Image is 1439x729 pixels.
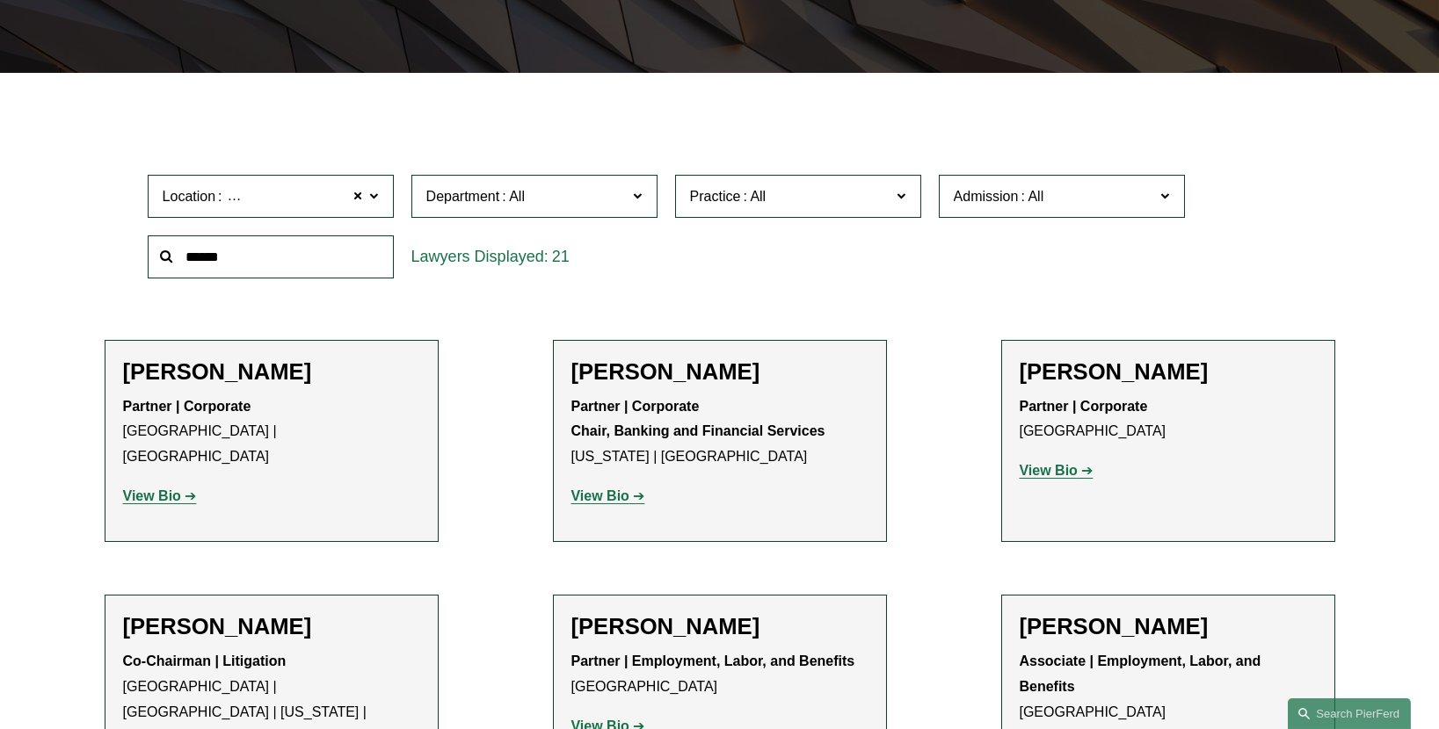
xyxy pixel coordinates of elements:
[123,399,251,414] strong: Partner | Corporate
[690,189,741,204] span: Practice
[1020,394,1317,445] p: [GEOGRAPHIC_DATA]
[426,189,500,204] span: Department
[123,488,197,503] a: View Bio
[1020,399,1148,414] strong: Partner | Corporate
[163,189,216,204] span: Location
[571,399,825,439] strong: Partner | Corporate Chair, Banking and Financial Services
[571,613,868,640] h2: [PERSON_NAME]
[571,649,868,700] p: [GEOGRAPHIC_DATA]
[571,394,868,470] p: [US_STATE] | [GEOGRAPHIC_DATA]
[1020,613,1317,640] h2: [PERSON_NAME]
[225,185,372,208] span: [GEOGRAPHIC_DATA]
[1288,698,1411,729] a: Search this site
[571,358,868,386] h2: [PERSON_NAME]
[123,394,420,470] p: [GEOGRAPHIC_DATA] | [GEOGRAPHIC_DATA]
[1020,463,1094,478] a: View Bio
[571,488,629,503] strong: View Bio
[1020,653,1265,694] strong: Associate | Employment, Labor, and Benefits
[123,358,420,386] h2: [PERSON_NAME]
[954,189,1019,204] span: Admission
[123,613,420,640] h2: [PERSON_NAME]
[571,488,645,503] a: View Bio
[1020,463,1078,478] strong: View Bio
[1020,649,1317,725] p: [GEOGRAPHIC_DATA]
[1020,358,1317,386] h2: [PERSON_NAME]
[552,248,570,265] span: 21
[123,488,181,503] strong: View Bio
[123,653,287,668] strong: Co-Chairman | Litigation
[571,653,855,668] strong: Partner | Employment, Labor, and Benefits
